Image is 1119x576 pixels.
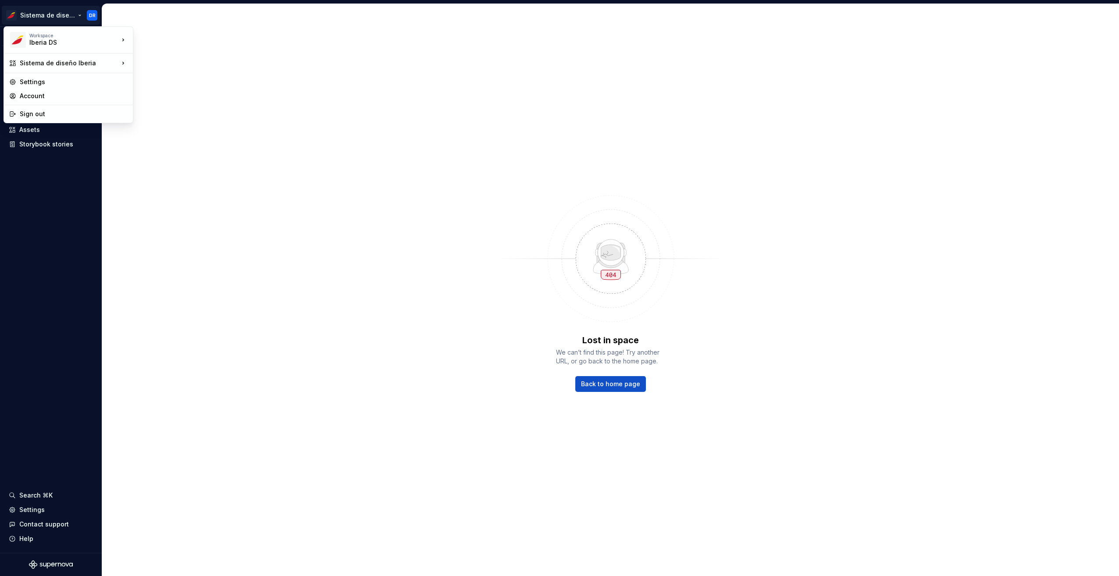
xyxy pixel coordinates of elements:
img: 55604660-494d-44a9-beb2-692398e9940a.png [10,32,26,48]
div: Iberia DS [29,38,104,47]
div: Sistema de diseño Iberia [20,59,119,68]
div: Account [20,92,128,100]
div: Workspace [29,33,119,38]
div: Settings [20,78,128,86]
div: Sign out [20,110,128,118]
